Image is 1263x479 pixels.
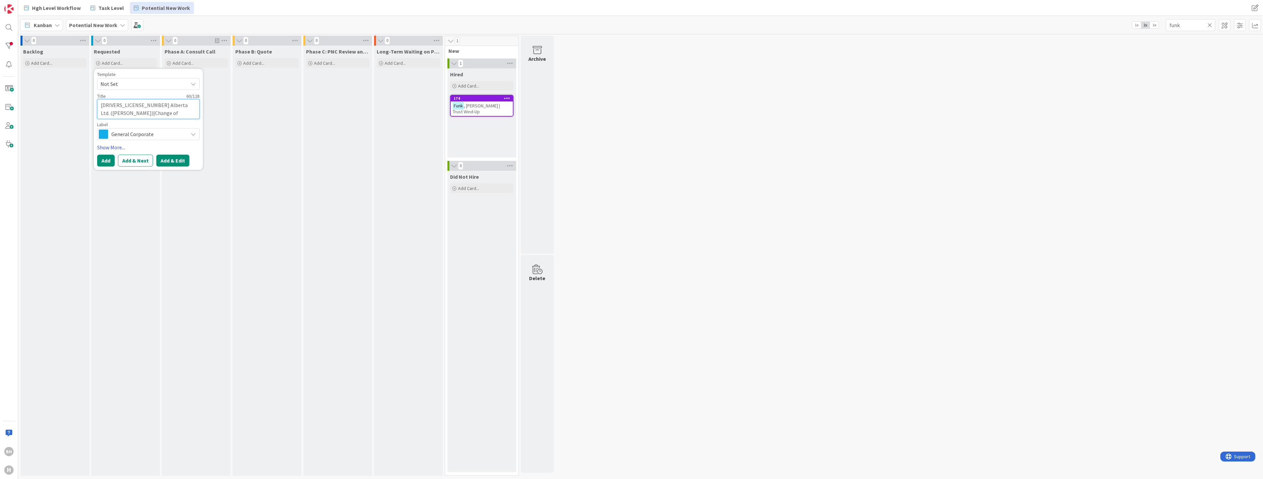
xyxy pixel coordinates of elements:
[451,95,513,116] div: 174Funk, [PERSON_NAME] | Trust Wind-Up
[1132,22,1141,28] span: 1x
[4,4,14,14] img: Visit kanbanzone.com
[453,102,464,109] mark: Funk
[377,48,440,55] span: Long-Term Waiting on PNC
[97,93,106,99] label: Title
[14,1,30,9] span: Support
[458,162,463,170] span: 0
[455,37,460,45] span: 1
[448,48,510,54] span: New
[4,465,14,475] div: H
[450,71,463,78] span: Hired
[130,2,194,14] a: Potential New Work
[243,37,249,45] span: 0
[314,37,319,45] span: 0
[385,37,390,45] span: 0
[4,447,14,456] div: BH
[451,95,513,101] div: 174
[385,60,406,66] span: Add Card...
[97,72,116,77] span: Template
[165,48,215,55] span: Phase A: Consult Call
[306,48,369,55] span: Phase C: PNC Review and Follow up
[458,59,463,67] span: 1
[102,37,107,45] span: 0
[94,48,120,55] span: Requested
[156,155,189,166] button: Add & Edit
[142,4,190,12] span: Potential New Work
[458,185,479,191] span: Add Card...
[243,60,264,66] span: Add Card...
[450,173,479,180] span: Did Not Hire
[529,274,546,282] div: Delete
[454,96,513,101] div: 174
[102,60,123,66] span: Add Card...
[98,4,124,12] span: Task Level
[1150,22,1159,28] span: 3x
[32,4,81,12] span: Hgh Level Workflow
[97,122,108,127] span: Label
[87,2,128,14] a: Task Level
[20,2,85,14] a: Hgh Level Workflow
[23,48,43,55] span: Backlog
[235,48,272,55] span: Phase B: Quote
[97,143,200,151] a: Show More...
[31,37,36,45] span: 0
[34,21,52,29] span: Kanban
[1166,19,1215,31] input: Quick Filter...
[314,60,335,66] span: Add Card...
[97,99,200,119] textarea: [DRIVERS_LICENSE_NUMBER] Alberta Ltd. ([PERSON_NAME])|Change of Shareholdings
[529,55,546,63] div: Archive
[453,103,500,115] span: , [PERSON_NAME] | Trust Wind-Up
[31,60,52,66] span: Add Card...
[108,93,200,99] div: 60 / 128
[97,155,115,166] button: Add
[172,37,178,45] span: 0
[1141,22,1150,28] span: 2x
[100,80,183,88] span: Not Set
[172,60,194,66] span: Add Card...
[450,95,514,117] a: 174Funk, [PERSON_NAME] | Trust Wind-Up
[111,129,185,139] span: General Corporate
[118,155,153,166] button: Add & Next
[458,83,479,89] span: Add Card...
[69,22,117,28] b: Potential New Work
